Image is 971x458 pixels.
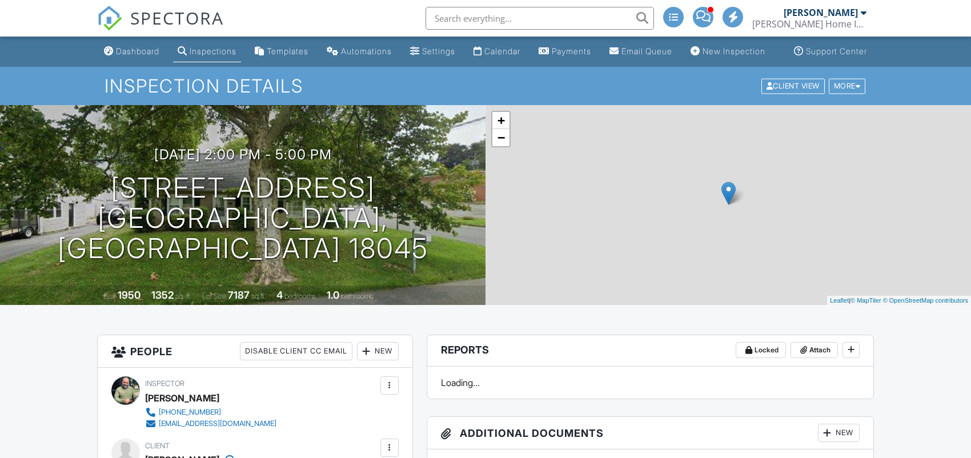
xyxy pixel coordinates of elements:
div: [EMAIL_ADDRESS][DOMAIN_NAME] [159,419,276,428]
a: Payments [534,41,596,62]
div: New Inspection [703,46,765,56]
div: 4 [276,289,283,301]
input: Search everything... [426,7,654,30]
a: © MapTiler [850,297,881,304]
div: | [827,296,971,306]
div: Disable Client CC Email [240,342,352,360]
div: 1950 [118,289,141,301]
a: New Inspection [686,41,770,62]
div: [PERSON_NAME] [145,389,219,407]
a: SPECTORA [97,15,224,39]
h1: [STREET_ADDRESS] [GEOGRAPHIC_DATA], [GEOGRAPHIC_DATA] 18045 [18,173,467,263]
a: Automations (Advanced) [322,41,396,62]
img: The Best Home Inspection Software - Spectora [97,6,122,31]
div: 7187 [228,289,250,301]
a: Inspections [173,41,241,62]
h3: Additional Documents [427,417,873,449]
div: 1352 [151,289,174,301]
a: Leaflet [830,297,849,304]
div: New [357,342,399,360]
a: Email Queue [605,41,677,62]
div: Support Center [806,46,867,56]
h3: People [98,335,412,368]
a: Client View [760,81,828,90]
div: Payments [552,46,591,56]
div: Templates [267,46,308,56]
a: Calendar [469,41,525,62]
a: Zoom in [492,112,509,129]
div: [PERSON_NAME] [784,7,858,18]
a: Dashboard [99,41,164,62]
a: Support Center [789,41,872,62]
div: Automations [341,46,392,56]
div: New [818,424,860,442]
div: Email Queue [621,46,672,56]
a: [PHONE_NUMBER] [145,407,276,418]
h1: Inspection Details [105,76,866,96]
span: Built [103,292,116,300]
span: SPECTORA [130,6,224,30]
div: Inspections [190,46,236,56]
div: Calendar [484,46,520,56]
h3: [DATE] 2:00 pm - 5:00 pm [154,147,332,162]
div: 1.0 [327,289,339,301]
span: Inspector [145,379,184,388]
span: Client [145,441,170,450]
a: Templates [250,41,313,62]
span: sq. ft. [175,292,191,300]
div: Settings [422,46,455,56]
div: [PHONE_NUMBER] [159,408,221,417]
a: [EMAIL_ADDRESS][DOMAIN_NAME] [145,418,276,429]
span: bathrooms [341,292,374,300]
div: More [829,78,866,94]
a: © OpenStreetMap contributors [883,297,968,304]
span: Lot Size [202,292,226,300]
a: Settings [406,41,460,62]
div: Al Morris Home Inspections, LLC [752,18,866,30]
a: Zoom out [492,129,509,146]
div: Dashboard [116,46,159,56]
span: sq.ft. [251,292,266,300]
div: Client View [761,78,825,94]
span: bedrooms [284,292,316,300]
